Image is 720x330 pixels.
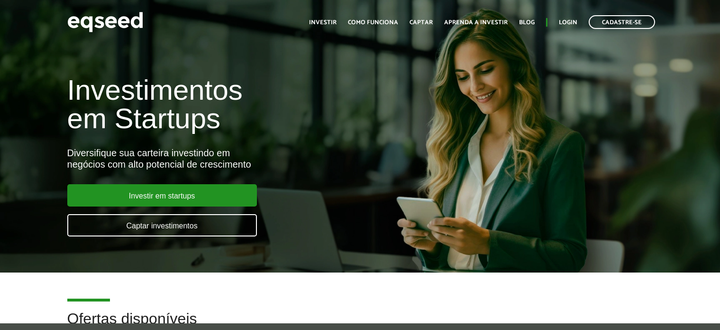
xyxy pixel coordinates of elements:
[519,19,535,26] a: Blog
[67,147,413,170] div: Diversifique sua carteira investindo em negócios com alto potencial de crescimento
[67,214,257,236] a: Captar investimentos
[589,15,655,29] a: Cadastre-se
[410,19,433,26] a: Captar
[348,19,398,26] a: Como funciona
[309,19,337,26] a: Investir
[67,184,257,207] a: Investir em startups
[444,19,508,26] a: Aprenda a investir
[67,9,143,35] img: EqSeed
[67,76,413,133] h1: Investimentos em Startups
[559,19,577,26] a: Login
